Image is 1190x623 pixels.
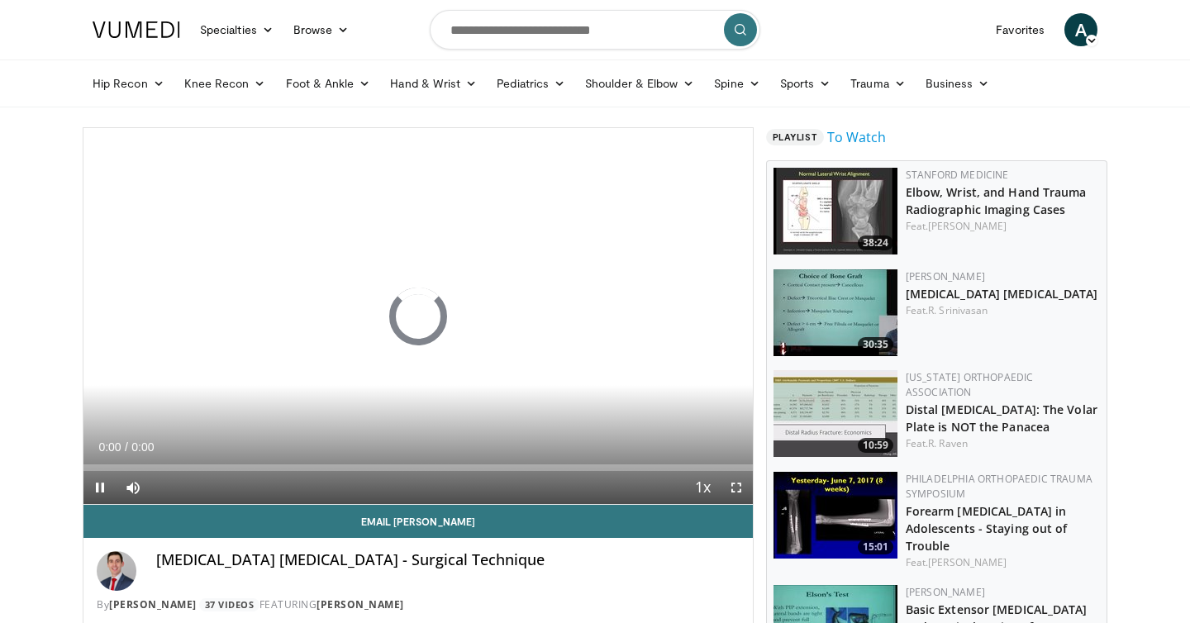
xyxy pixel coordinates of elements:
[773,472,897,559] img: 25619031-145e-4c60-a054-82f5ddb5a1ab.150x105_q85_crop-smart_upscale.jpg
[766,129,824,145] span: Playlist
[858,337,893,352] span: 30:35
[906,184,1087,217] a: Elbow, Wrist, and Hand Trauma Radiographic Imaging Cases
[97,551,136,591] img: Avatar
[928,555,1007,569] a: [PERSON_NAME]
[986,13,1054,46] a: Favorites
[687,471,720,504] button: Playback Rate
[174,67,276,100] a: Knee Recon
[928,303,988,317] a: R. Srinivasan
[317,597,404,611] a: [PERSON_NAME]
[906,168,1009,182] a: Stanford Medicine
[125,440,128,454] span: /
[906,303,1100,318] div: Feat.
[906,402,1097,435] a: Distal [MEDICAL_DATA]: The Volar Plate is NOT the Panacea
[906,370,1034,399] a: [US_STATE] Orthopaedic Association
[906,472,1092,501] a: Philadelphia Orthopaedic Trauma Symposium
[858,235,893,250] span: 38:24
[83,471,117,504] button: Pause
[773,168,897,254] img: d0220884-54c2-4775-b7de-c3508503d479.150x105_q85_crop-smart_upscale.jpg
[773,269,897,356] a: 30:35
[575,67,704,100] a: Shoulder & Elbow
[773,472,897,559] a: 15:01
[773,269,897,356] img: 5f3ee0cb-4715-476f-97ae-a0b2f9d34fe6.150x105_q85_crop-smart_upscale.jpg
[156,551,740,569] h4: [MEDICAL_DATA] [MEDICAL_DATA] - Surgical Technique
[283,13,359,46] a: Browse
[827,127,886,147] a: To Watch
[93,21,180,38] img: VuMedi Logo
[83,505,753,538] a: Email [PERSON_NAME]
[83,464,753,471] div: Progress Bar
[109,597,197,611] a: [PERSON_NAME]
[906,503,1068,554] a: Forearm [MEDICAL_DATA] in Adolescents - Staying out of Trouble
[380,67,487,100] a: Hand & Wrist
[773,370,897,457] a: 10:59
[928,219,1007,233] a: [PERSON_NAME]
[840,67,916,100] a: Trauma
[98,440,121,454] span: 0:00
[858,438,893,453] span: 10:59
[117,471,150,504] button: Mute
[83,128,753,505] video-js: Video Player
[97,597,740,612] div: By FEATURING
[704,67,769,100] a: Spine
[487,67,575,100] a: Pediatrics
[720,471,753,504] button: Fullscreen
[916,67,1000,100] a: Business
[858,540,893,554] span: 15:01
[83,67,174,100] a: Hip Recon
[276,67,381,100] a: Foot & Ankle
[906,286,1098,302] a: [MEDICAL_DATA] [MEDICAL_DATA]
[906,269,985,283] a: [PERSON_NAME]
[928,436,968,450] a: R. Raven
[906,436,1100,451] div: Feat.
[430,10,760,50] input: Search topics, interventions
[906,585,985,599] a: [PERSON_NAME]
[131,440,154,454] span: 0:00
[770,67,841,100] a: Sports
[773,370,897,457] img: 6665c380-9f71-4cd0-a54c-b457c44c38cf.150x105_q85_crop-smart_upscale.jpg
[199,598,259,612] a: 37 Videos
[1064,13,1097,46] a: A
[190,13,283,46] a: Specialties
[773,168,897,254] a: 38:24
[906,555,1100,570] div: Feat.
[906,219,1100,234] div: Feat.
